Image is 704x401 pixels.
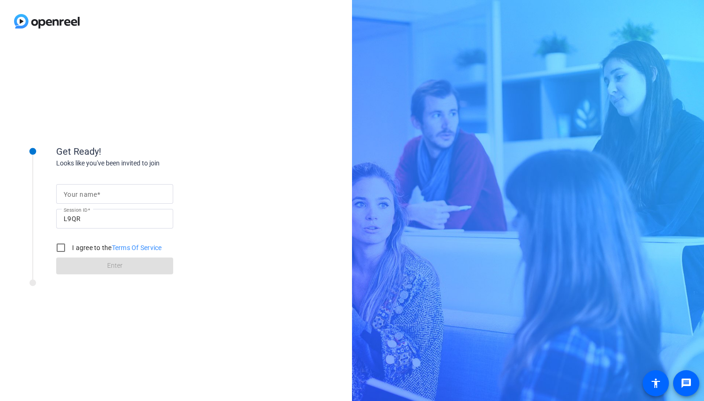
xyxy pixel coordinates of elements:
[64,191,97,198] mat-label: Your name
[681,378,692,389] mat-icon: message
[56,158,243,168] div: Looks like you've been invited to join
[112,244,162,251] a: Terms Of Service
[70,243,162,252] label: I agree to the
[650,378,661,389] mat-icon: accessibility
[64,207,88,213] mat-label: Session ID
[56,144,243,158] div: Get Ready!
